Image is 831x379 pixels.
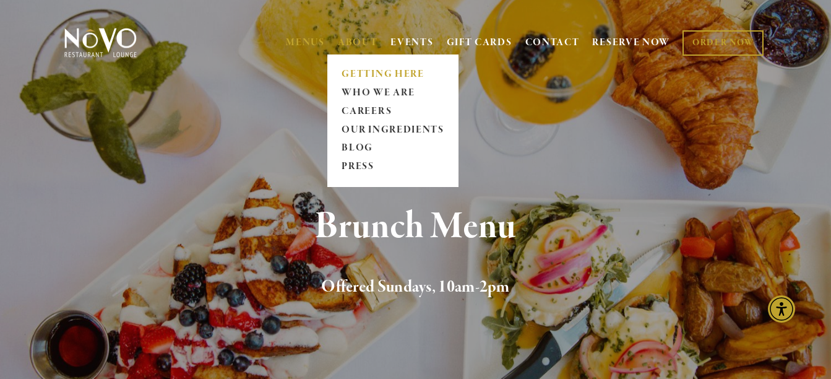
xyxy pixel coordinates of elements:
a: ABOUT [338,37,378,49]
a: WHO WE ARE [338,84,448,102]
a: ORDER NOW [682,30,764,56]
img: Novo Restaurant &amp; Lounge [62,27,139,58]
a: PRESS [338,158,448,176]
a: EVENTS [390,37,433,49]
a: CAREERS [338,102,448,121]
h2: Offered Sundays, 10am-2pm [83,274,747,300]
a: MENUS [286,37,325,49]
a: GETTING HERE [338,65,448,84]
a: GIFT CARDS [447,31,512,54]
a: OUR INGREDIENTS [338,121,448,139]
a: RESERVE NOW [592,31,670,54]
a: CONTACT [525,31,580,54]
div: Accessibility Menu [768,295,795,323]
h1: Brunch Menu [83,207,747,247]
a: BLOG [338,139,448,158]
